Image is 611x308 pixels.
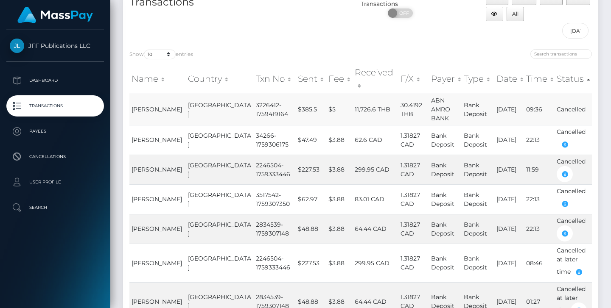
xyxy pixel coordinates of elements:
button: Column visibility [486,7,503,21]
td: $3.88 [326,155,352,184]
td: 3517542-1759307350 [254,184,296,214]
td: $5 [326,94,352,125]
a: Cancellations [6,146,104,167]
td: $3.88 [326,214,352,244]
td: $48.88 [296,214,327,244]
a: Payees [6,121,104,142]
span: [PERSON_NAME] [132,259,182,267]
span: ABN AMRO BANK [431,97,450,122]
input: Date filter [562,23,589,39]
span: [PERSON_NAME] [132,136,182,144]
th: Status: activate to sort column descending [555,64,592,94]
span: [PERSON_NAME] [132,298,182,305]
img: JFF Publications LLC [10,39,24,53]
td: 22:13 [524,214,555,244]
td: [GEOGRAPHIC_DATA] [186,214,254,244]
td: 34266-1759306175 [254,125,296,155]
th: Payer: activate to sort column ascending [429,64,462,94]
td: 1.31827 CAD [398,244,429,282]
td: 62.6 CAD [353,125,398,155]
span: Bank Deposit [431,191,454,208]
a: Transactions [6,95,104,117]
p: User Profile [10,176,101,189]
p: Search [10,201,101,214]
td: $62.97 [296,184,327,214]
td: Bank Deposit [462,94,494,125]
td: $385.5 [296,94,327,125]
td: $3.88 [326,244,352,282]
td: Cancelled [555,214,592,244]
span: OFF [392,8,414,18]
span: Bank Deposit [431,221,454,237]
td: [DATE] [494,94,524,125]
td: [DATE] [494,155,524,184]
span: [PERSON_NAME] [132,105,182,113]
td: 299.95 CAD [353,155,398,184]
th: F/X: activate to sort column ascending [398,64,429,94]
td: 83.01 CAD [353,184,398,214]
a: Dashboard [6,70,104,91]
td: 22:13 [524,125,555,155]
td: 2246504-1759333446 [254,244,296,282]
td: $3.88 [326,125,352,155]
span: [PERSON_NAME] [132,225,182,233]
span: All [512,11,519,17]
select: Showentries [144,50,176,59]
td: 299.95 CAD [353,244,398,282]
p: Cancellations [10,150,101,163]
td: Cancelled [555,94,592,125]
td: Cancelled at later time [555,244,592,282]
span: [PERSON_NAME] [132,166,182,173]
p: Transactions [10,100,101,112]
span: JFF Publications LLC [6,42,104,50]
a: Search [6,197,104,218]
td: [DATE] [494,244,524,282]
label: Show entries [129,50,193,59]
td: [GEOGRAPHIC_DATA] [186,155,254,184]
td: 1.31827 CAD [398,155,429,184]
td: [DATE] [494,184,524,214]
th: Name: activate to sort column ascending [129,64,186,94]
td: 1.31827 CAD [398,184,429,214]
td: Bank Deposit [462,214,494,244]
th: Txn No: activate to sort column ascending [254,64,296,94]
th: Type: activate to sort column ascending [462,64,494,94]
th: Date: activate to sort column ascending [494,64,524,94]
th: Time: activate to sort column ascending [524,64,555,94]
td: 64.44 CAD [353,214,398,244]
td: 09:36 [524,94,555,125]
td: Cancelled [555,155,592,184]
td: 2834539-1759307148 [254,214,296,244]
td: Cancelled [555,184,592,214]
th: Country: activate to sort column ascending [186,64,254,94]
td: 30.4192 THB [398,94,429,125]
p: Payees [10,125,101,138]
td: 1.31827 CAD [398,125,429,155]
td: [DATE] [494,214,524,244]
td: Cancelled [555,125,592,155]
span: Bank Deposit [431,161,454,178]
td: Bank Deposit [462,184,494,214]
th: Sent: activate to sort column ascending [296,64,327,94]
td: [GEOGRAPHIC_DATA] [186,125,254,155]
td: 3226412-1759419164 [254,94,296,125]
span: [PERSON_NAME] [132,195,182,203]
td: Bank Deposit [462,125,494,155]
td: $227.53 [296,244,327,282]
th: Received: activate to sort column ascending [353,64,398,94]
td: $47.49 [296,125,327,155]
p: Dashboard [10,74,101,87]
td: 22:13 [524,184,555,214]
th: Fee: activate to sort column ascending [326,64,352,94]
td: $227.53 [296,155,327,184]
td: [GEOGRAPHIC_DATA] [186,184,254,214]
button: All [507,7,524,21]
td: [GEOGRAPHIC_DATA] [186,244,254,282]
td: 1.31827 CAD [398,214,429,244]
td: 11:59 [524,155,555,184]
td: Bank Deposit [462,155,494,184]
td: 2246504-1759333446 [254,155,296,184]
td: 11,726.6 THB [353,94,398,125]
td: 08:46 [524,244,555,282]
td: Bank Deposit [462,244,494,282]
